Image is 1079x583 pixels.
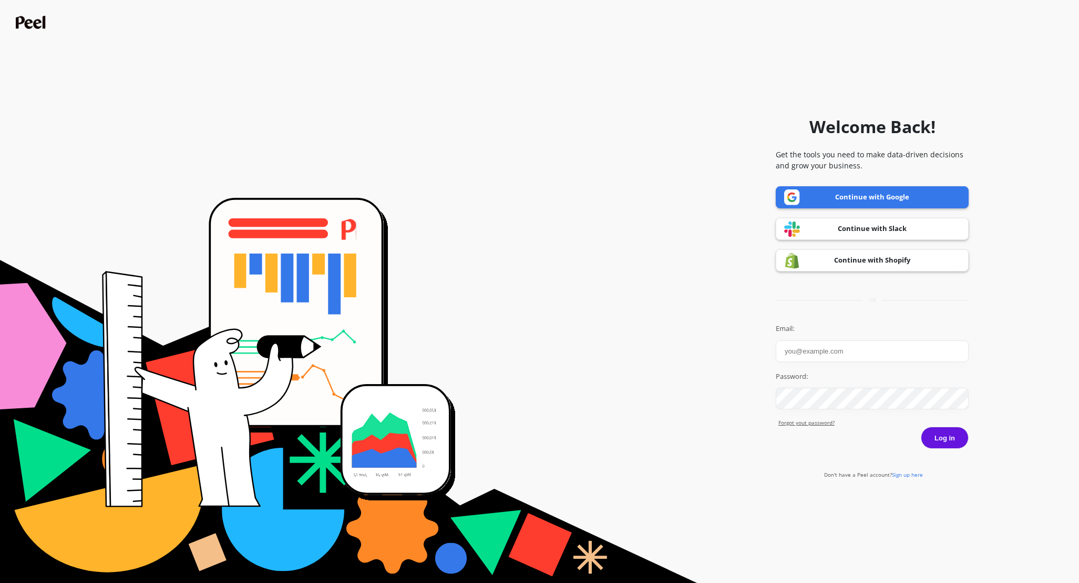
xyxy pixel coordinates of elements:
div: or [776,296,969,304]
a: Don't have a Peel account?Sign up here [824,471,923,478]
label: Email: [776,324,969,334]
a: Continue with Google [776,186,969,208]
p: Get the tools you need to make data-driven decisions and grow your business. [776,149,969,171]
a: Continue with Slack [776,218,969,240]
img: Google logo [784,189,800,205]
img: Peel [16,16,48,29]
a: Forgot yout password? [778,419,969,427]
label: Password: [776,371,969,382]
img: Slack logo [784,221,800,237]
button: Log in [921,427,969,449]
a: Continue with Shopify [776,249,969,272]
input: you@example.com [776,340,969,362]
img: Shopify logo [784,253,800,269]
h1: Welcome Back! [809,114,936,139]
span: Sign up here [892,471,923,478]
